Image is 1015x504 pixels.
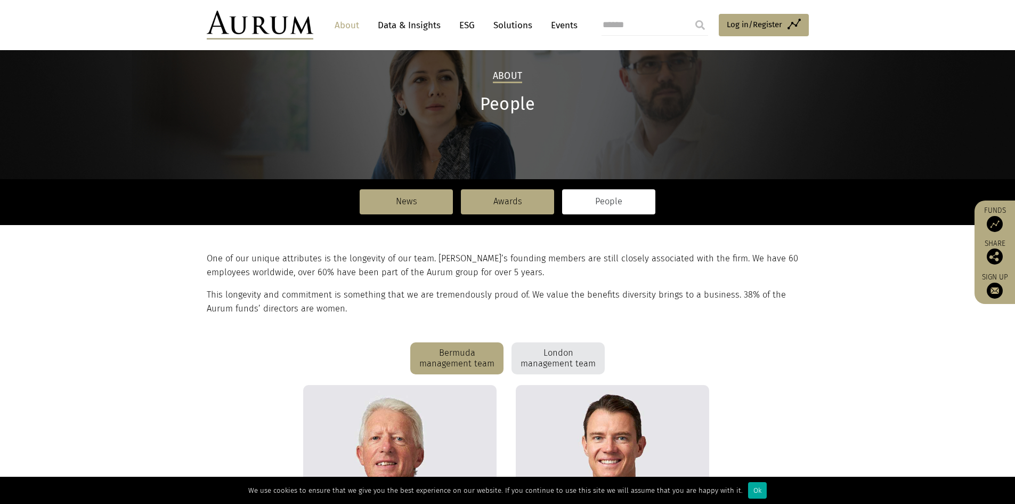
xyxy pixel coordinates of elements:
[493,70,522,83] h2: About
[727,18,782,31] span: Log in/Register
[980,206,1010,232] a: Funds
[461,189,554,214] a: Awards
[488,15,538,35] a: Solutions
[987,216,1003,232] img: Access Funds
[329,15,364,35] a: About
[207,11,313,39] img: Aurum
[207,288,806,316] p: This longevity and commitment is something that we are tremendously proud of. We value the benefi...
[360,189,453,214] a: News
[207,252,806,280] p: One of our unique attributes is the longevity of our team. [PERSON_NAME]’s founding members are s...
[689,14,711,36] input: Submit
[987,283,1003,299] img: Sign up to our newsletter
[987,249,1003,265] img: Share this post
[719,14,809,36] a: Log in/Register
[980,240,1010,265] div: Share
[546,15,578,35] a: Events
[511,342,605,374] div: London management team
[207,94,809,115] h1: People
[562,189,655,214] a: People
[980,273,1010,299] a: Sign up
[372,15,446,35] a: Data & Insights
[748,482,767,499] div: Ok
[454,15,480,35] a: ESG
[410,342,504,374] div: Bermuda management team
